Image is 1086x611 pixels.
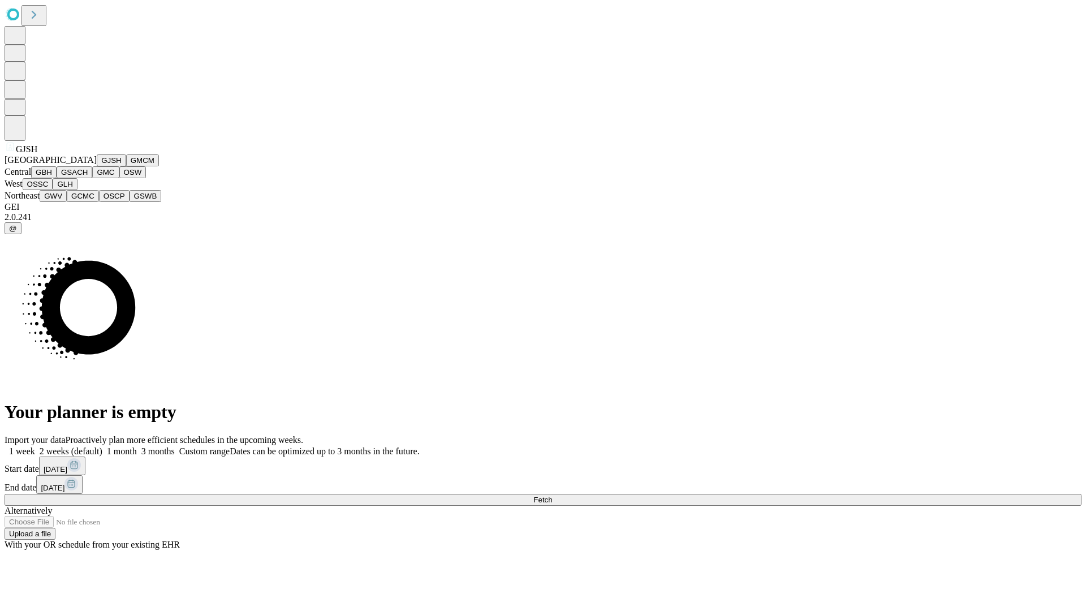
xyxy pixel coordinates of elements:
[141,446,175,456] span: 3 months
[67,190,99,202] button: GCMC
[5,402,1081,423] h1: Your planner is empty
[40,446,102,456] span: 2 weeks (default)
[39,457,85,475] button: [DATE]
[57,166,92,178] button: GSACH
[126,154,159,166] button: GMCM
[119,166,146,178] button: OSW
[179,446,230,456] span: Custom range
[31,166,57,178] button: GBH
[40,190,67,202] button: GWV
[5,540,180,549] span: With your OR schedule from your existing EHR
[36,475,83,494] button: [DATE]
[5,167,31,177] span: Central
[9,224,17,233] span: @
[230,446,419,456] span: Dates can be optimized up to 3 months in the future.
[5,202,1081,212] div: GEI
[5,457,1081,475] div: Start date
[53,178,77,190] button: GLH
[99,190,130,202] button: OSCP
[5,155,97,165] span: [GEOGRAPHIC_DATA]
[5,475,1081,494] div: End date
[23,178,53,190] button: OSSC
[16,144,37,154] span: GJSH
[41,484,64,492] span: [DATE]
[533,496,552,504] span: Fetch
[92,166,119,178] button: GMC
[5,506,52,515] span: Alternatively
[5,212,1081,222] div: 2.0.241
[5,191,40,200] span: Northeast
[5,435,66,445] span: Import your data
[44,465,67,474] span: [DATE]
[66,435,303,445] span: Proactively plan more efficient schedules in the upcoming weeks.
[130,190,162,202] button: GSWB
[9,446,35,456] span: 1 week
[97,154,126,166] button: GJSH
[5,494,1081,506] button: Fetch
[107,446,137,456] span: 1 month
[5,528,55,540] button: Upload a file
[5,179,23,188] span: West
[5,222,21,234] button: @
